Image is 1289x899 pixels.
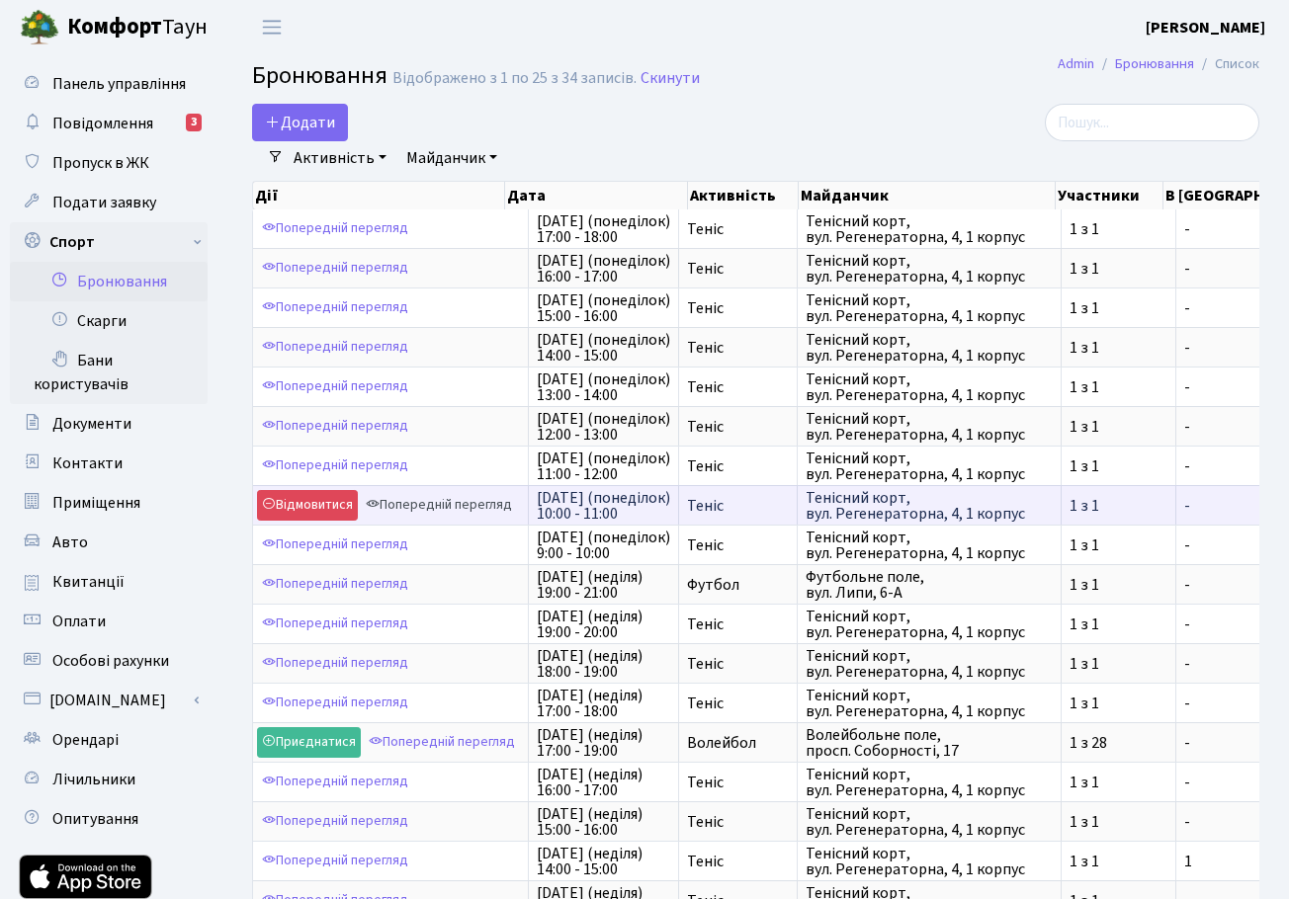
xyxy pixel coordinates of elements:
a: Бронювання [10,262,208,301]
a: Приміщення [10,483,208,523]
a: Спорт [10,222,208,262]
span: [DATE] (понеділок) 14:00 - 15:00 [537,332,670,364]
span: [DATE] (понеділок) 16:00 - 17:00 [537,253,670,285]
span: 1 з 1 [1070,458,1167,474]
a: Попередній перегляд [257,688,413,718]
a: Попередній перегляд [361,490,517,521]
a: Попередній перегляд [257,450,413,481]
span: 1 з 1 [1070,300,1167,316]
span: Теніс [687,221,789,237]
span: Теніс [687,498,789,514]
a: Активність [286,141,394,175]
th: Дата [505,182,688,209]
span: 1 з 1 [1070,695,1167,711]
span: Тенісний корт, вул. Регенераторна, 4, 1 корпус [806,806,1053,838]
nav: breadcrumb [1028,43,1289,85]
a: Опитування [10,799,208,839]
a: Попередній перегляд [257,253,413,284]
span: Квитанції [52,571,125,593]
span: Оплати [52,611,106,632]
a: Бронювання [1115,53,1194,74]
span: Теніс [687,775,789,790]
a: Авто [10,523,208,562]
th: Майданчик [799,182,1056,209]
span: [DATE] (понеділок) 9:00 - 10:00 [537,530,670,561]
span: [DATE] (неділя) 19:00 - 21:00 [537,569,670,601]
b: [PERSON_NAME] [1146,17,1265,39]
span: Тенісний корт, вул. Регенераторна, 4, 1 корпус [806,411,1053,443]
a: Скинути [641,69,700,88]
span: [DATE] (понеділок) 11:00 - 12:00 [537,450,670,482]
span: Лічильники [52,769,135,790]
div: 3 [186,114,202,131]
a: [PERSON_NAME] [1146,16,1265,40]
span: Теніс [687,537,789,553]
a: [DOMAIN_NAME] [10,681,208,720]
span: [DATE] (неділя) 15:00 - 16:00 [537,806,670,838]
span: 1 з 1 [1070,261,1167,277]
th: Активність [688,182,799,209]
a: Панель управління [10,64,208,104]
span: Теніс [687,616,789,632]
a: Пропуск в ЖК [10,143,208,183]
span: Теніс [687,419,789,435]
span: 1 з 1 [1070,656,1167,672]
a: Попередній перегляд [257,767,413,797]
span: Авто [52,531,88,553]
span: Приміщення [52,492,140,514]
span: [DATE] (неділя) 17:00 - 18:00 [537,688,670,719]
span: Тенісний корт, вул. Регенераторна, 4, 1 корпус [806,648,1053,680]
span: 1 з 1 [1070,221,1167,237]
th: Дії [253,182,505,209]
span: Футбол [687,577,789,593]
span: Орендарі [52,729,119,751]
span: Футбольне поле, вул. Липи, 6-А [806,569,1053,601]
a: Попередній перегляд [257,530,413,560]
span: Тенісний корт, вул. Регенераторна, 4, 1 корпус [806,332,1053,364]
span: Тенісний корт, вул. Регенераторна, 4, 1 корпус [806,846,1053,877]
a: Попередній перегляд [257,648,413,679]
span: Тенісний корт, вул. Регенераторна, 4, 1 корпус [806,450,1053,482]
b: Комфорт [67,11,162,42]
span: 1 з 1 [1070,419,1167,435]
a: Попередній перегляд [257,846,413,876]
a: Попередній перегляд [257,569,413,600]
span: Тенісний корт, вул. Регенераторна, 4, 1 корпус [806,371,1053,403]
span: 1 з 1 [1070,616,1167,632]
button: Переключити навігацію [247,11,297,43]
a: Попередній перегляд [257,213,413,244]
a: Повідомлення3 [10,104,208,143]
span: Теніс [687,458,789,474]
li: Список [1194,53,1259,75]
a: Документи [10,404,208,444]
a: Особові рахунки [10,641,208,681]
img: logo.png [20,8,59,47]
span: 1 з 1 [1070,814,1167,830]
a: Скарги [10,301,208,341]
span: Документи [52,413,131,435]
span: 1 з 1 [1070,379,1167,395]
span: [DATE] (понеділок) 10:00 - 11:00 [537,490,670,522]
a: Квитанції [10,562,208,602]
span: Теніс [687,379,789,395]
a: Оплати [10,602,208,641]
a: Майданчик [398,141,505,175]
a: Відмовитися [257,490,358,521]
span: [DATE] (неділя) 17:00 - 19:00 [537,727,670,759]
input: Пошук... [1045,104,1259,141]
span: Особові рахунки [52,650,169,672]
span: [DATE] (неділя) 18:00 - 19:00 [537,648,670,680]
span: [DATE] (понеділок) 12:00 - 13:00 [537,411,670,443]
span: Волейбольне поле, просп. Соборності, 17 [806,727,1053,759]
span: Контакти [52,452,123,474]
div: Відображено з 1 по 25 з 34 записів. [392,69,637,88]
span: 1 з 28 [1070,735,1167,751]
button: Додати [252,104,348,141]
span: Опитування [52,808,138,830]
span: Теніс [687,656,789,672]
th: Участники [1056,182,1163,209]
span: [DATE] (неділя) 19:00 - 20:00 [537,609,670,640]
span: Волейбол [687,735,789,751]
span: Теніс [687,300,789,316]
a: Бани користувачів [10,341,208,404]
